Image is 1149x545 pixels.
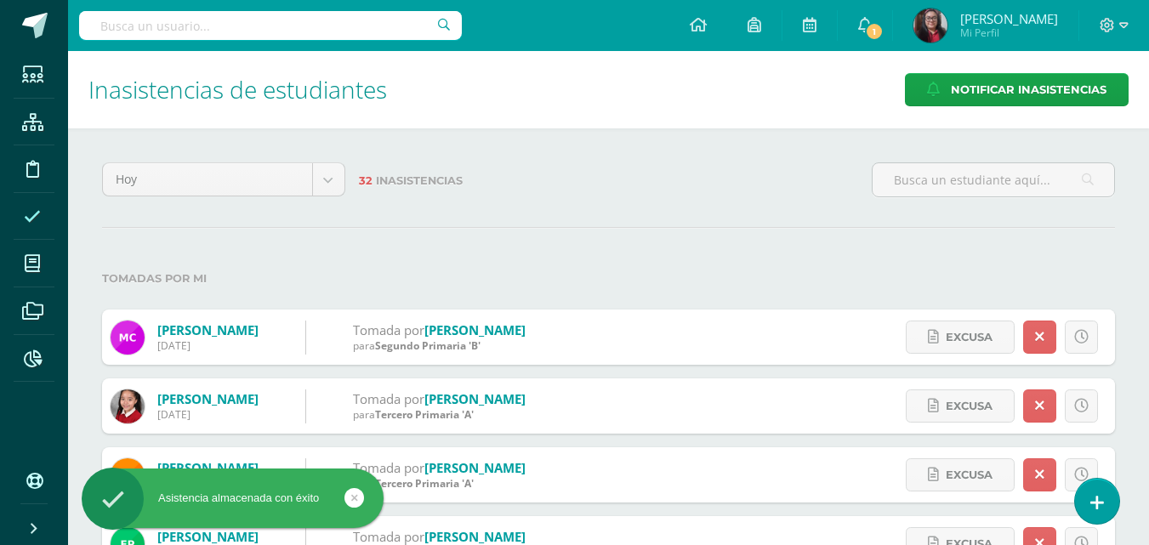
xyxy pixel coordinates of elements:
span: Notificar Inasistencias [951,74,1106,105]
div: para [353,476,526,491]
div: para [353,407,526,422]
a: Excusa [906,389,1015,423]
a: Excusa [906,321,1015,354]
span: Inasistencias [376,174,463,187]
span: 32 [359,174,373,187]
span: Tomada por [353,459,424,476]
span: Segundo Primaria 'B' [375,338,481,353]
label: Tomadas por mi [102,261,1115,296]
input: Busca un usuario... [79,11,462,40]
img: 7d72e5051b9df96b8e1dba67782329c3.png [111,389,145,423]
a: Hoy [103,163,344,196]
input: Busca un estudiante aquí... [873,163,1114,196]
img: 4f1d20c8bafb3cbeaa424ebc61ec86ed.png [913,9,947,43]
img: c346a8eb8c60856e044bdf7cd1997a04.png [111,321,145,355]
a: Notificar Inasistencias [905,73,1129,106]
a: Excusa [906,458,1015,491]
img: beae067a448a5d1fa4e120fe619abace.png [111,458,145,492]
span: Tercero Primaria 'A' [375,476,474,491]
span: 1 [865,22,884,41]
span: Tercero Primaria 'A' [375,407,474,422]
span: Excusa [946,459,993,491]
span: Tomada por [353,390,424,407]
a: [PERSON_NAME] [424,528,526,545]
div: Asistencia almacenada con éxito [82,491,384,506]
span: [PERSON_NAME] [960,10,1058,27]
span: Tomada por [353,321,424,338]
a: [PERSON_NAME] [424,321,526,338]
a: [PERSON_NAME] [424,459,526,476]
span: Hoy [116,163,299,196]
a: [PERSON_NAME] [157,459,259,476]
span: Mi Perfil [960,26,1058,40]
div: para [353,338,526,353]
span: Inasistencias de estudiantes [88,73,387,105]
div: [DATE] [157,407,259,422]
a: [PERSON_NAME] [157,390,259,407]
div: [DATE] [157,338,259,353]
span: Excusa [946,321,993,353]
a: [PERSON_NAME] [424,390,526,407]
span: Tomada por [353,528,424,545]
a: [PERSON_NAME] [157,321,259,338]
span: Excusa [946,390,993,422]
a: [PERSON_NAME] [157,528,259,545]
